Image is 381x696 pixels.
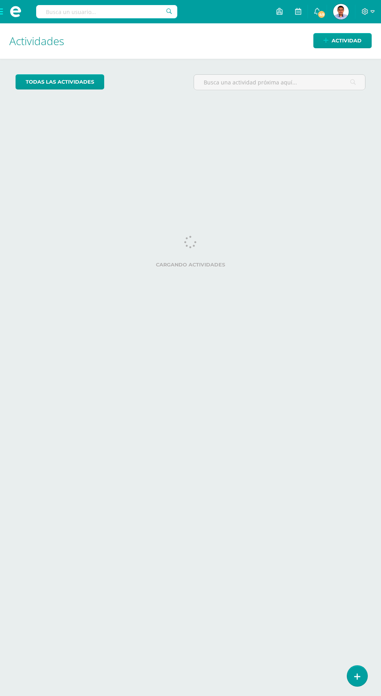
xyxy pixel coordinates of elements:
[16,74,104,89] a: todas las Actividades
[317,10,326,19] span: 49
[333,4,349,19] img: b348a37d6ac1e07ade2a89e680b9c67f.png
[313,33,372,48] a: Actividad
[194,75,365,90] input: Busca una actividad próxima aquí...
[332,33,362,48] span: Actividad
[36,5,177,18] input: Busca un usuario...
[16,262,365,268] label: Cargando actividades
[9,23,372,59] h1: Actividades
